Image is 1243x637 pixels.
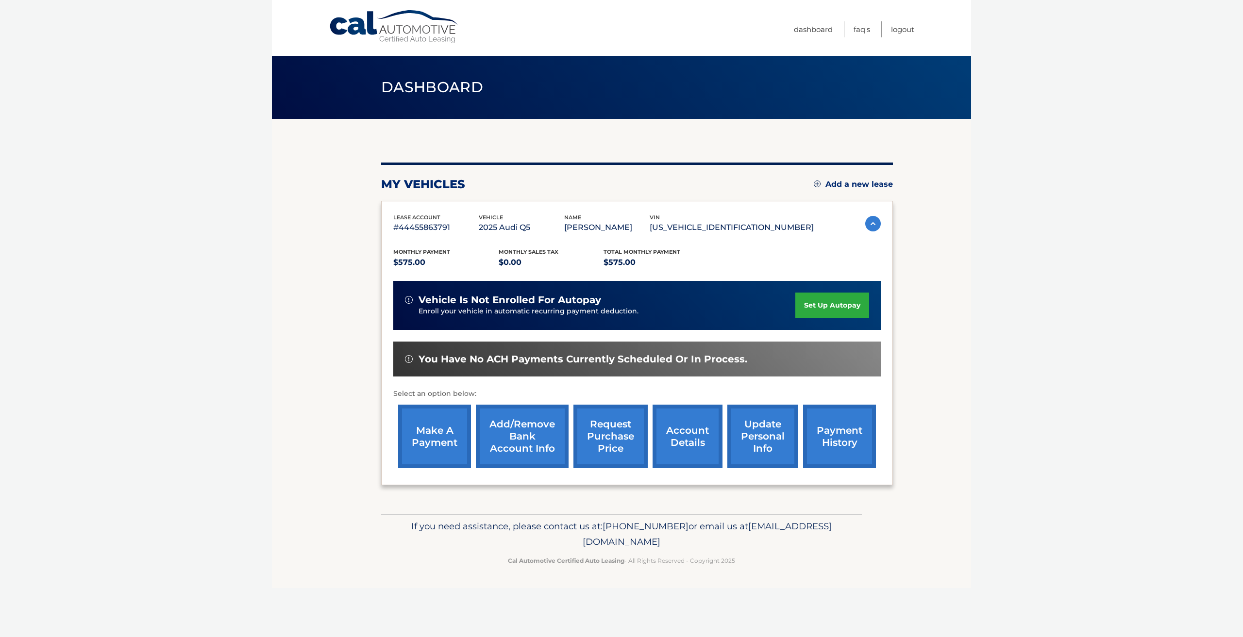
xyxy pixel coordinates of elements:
[387,519,856,550] p: If you need assistance, please contact us at: or email us at
[583,521,832,547] span: [EMAIL_ADDRESS][DOMAIN_NAME]
[405,296,413,304] img: alert-white.svg
[499,248,558,255] span: Monthly sales Tax
[573,405,648,468] a: request purchase price
[329,10,460,44] a: Cal Automotive
[814,180,893,189] a: Add a new lease
[419,353,747,365] span: You have no ACH payments currently scheduled or in process.
[794,21,833,37] a: Dashboard
[479,214,503,221] span: vehicle
[393,388,881,400] p: Select an option below:
[854,21,870,37] a: FAQ's
[603,521,689,532] span: [PHONE_NUMBER]
[564,221,650,234] p: [PERSON_NAME]
[479,221,564,234] p: 2025 Audi Q5
[381,177,465,192] h2: my vehicles
[650,214,660,221] span: vin
[650,221,814,234] p: [US_VEHICLE_IDENTIFICATION_NUMBER]
[508,557,624,564] strong: Cal Automotive Certified Auto Leasing
[476,405,569,468] a: Add/Remove bank account info
[604,256,709,269] p: $575.00
[393,248,450,255] span: Monthly Payment
[381,78,483,96] span: Dashboard
[405,355,413,363] img: alert-white.svg
[795,293,869,318] a: set up autopay
[499,256,604,269] p: $0.00
[419,306,795,317] p: Enroll your vehicle in automatic recurring payment deduction.
[393,221,479,234] p: #44455863791
[398,405,471,468] a: make a payment
[803,405,876,468] a: payment history
[727,405,798,468] a: update personal info
[393,214,440,221] span: lease account
[419,294,601,306] span: vehicle is not enrolled for autopay
[865,216,881,231] img: accordion-active.svg
[814,180,821,187] img: add.svg
[653,405,722,468] a: account details
[387,555,856,566] p: - All Rights Reserved - Copyright 2025
[564,214,581,221] span: name
[604,248,680,255] span: Total Monthly Payment
[393,256,499,269] p: $575.00
[891,21,914,37] a: Logout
